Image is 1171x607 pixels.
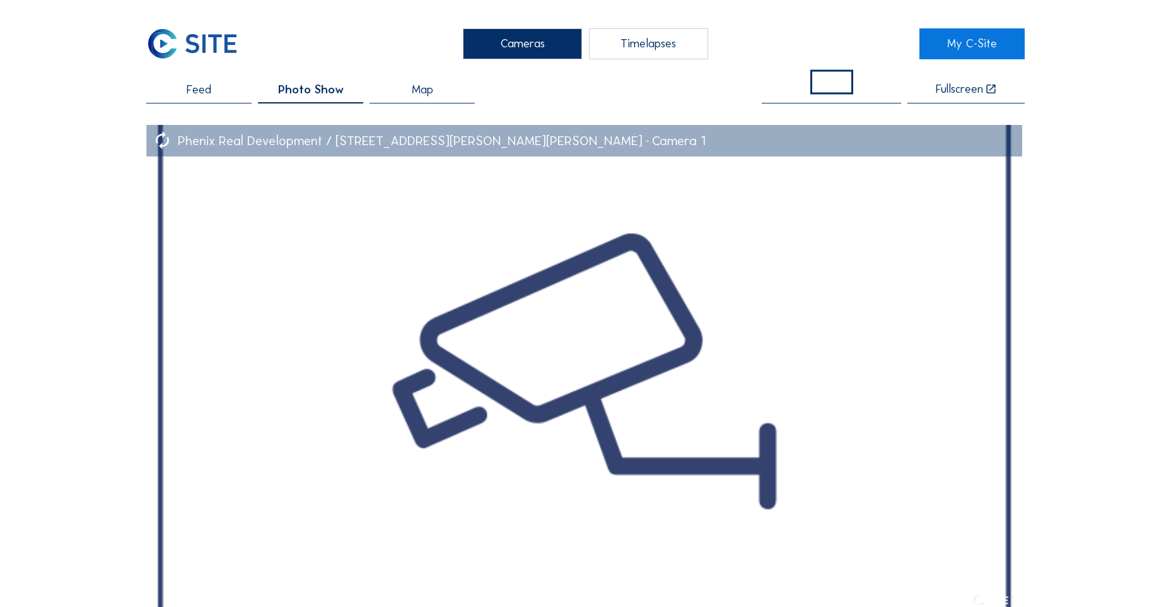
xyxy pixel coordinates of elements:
div: Camera 1 [652,134,706,148]
a: My C-Site [919,28,1025,59]
div: Timelapses [589,28,708,59]
span: Map [412,84,433,96]
div: Fullscreen [936,83,983,96]
img: C-SITE Logo [146,28,238,59]
a: C-SITE Logo [146,28,252,59]
span: Feed [187,84,211,96]
div: Phenix Real Development / [STREET_ADDRESS][PERSON_NAME][PERSON_NAME] [178,134,652,148]
img: logo [973,594,1008,606]
span: Photo Show [278,84,344,96]
div: Cameras [463,28,582,59]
